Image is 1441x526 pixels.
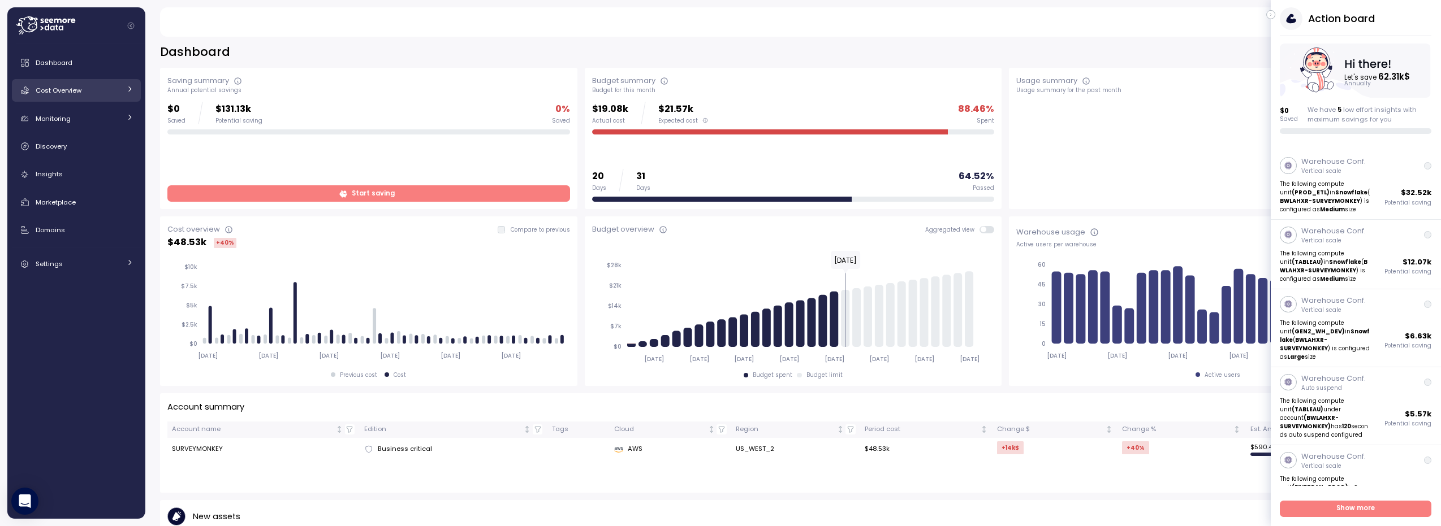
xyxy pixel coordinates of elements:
p: $0 [167,102,185,117]
p: Warehouse Conf. [1301,225,1366,237]
p: $131.13k [215,102,262,117]
strong: Medium [1321,206,1345,213]
strong: BWLAHXR-SURVEYMONKEY [1280,336,1328,352]
div: Not sorted [707,425,715,433]
tspan: $7k [610,323,622,330]
tspan: [DATE] [869,355,889,363]
div: Not sorted [335,425,343,433]
div: Saved [552,117,570,125]
p: Account summary [167,401,244,414]
span: Monitoring [36,114,71,123]
tspan: $28k [607,262,622,269]
th: Change %Not sorted [1118,421,1245,438]
button: Collapse navigation [124,21,138,30]
h3: Action board [1308,11,1375,25]
div: Usage summary for the past month [1016,86,1419,94]
div: Annual potential savings [167,86,570,94]
tspan: [DATE] [734,355,754,363]
strong: Snowflake [1280,328,1370,344]
div: Not sorted [1105,425,1113,433]
div: Budget summary [592,75,655,86]
div: Tags [552,424,605,434]
a: Warehouse Conf.Vertical scaleThe following compute unit(GEN2_WH_DEV)inSnowflake(BWLAHXR-SURVEYMON... [1271,289,1441,367]
strong: BWLAHXR-SURVEYMONKEY [1280,197,1361,205]
p: $ 12.07k [1403,257,1432,268]
a: Monitoring [12,107,141,130]
tspan: [DATE] [502,352,522,359]
span: Discovery [36,142,67,151]
div: +14k $ [997,441,1024,454]
span: Domains [36,225,65,234]
div: Not sorted [1233,425,1241,433]
div: Active users per warehouse [1016,241,1419,249]
div: Cost overview [167,224,220,235]
span: Insights [36,169,63,179]
tspan: $14k [608,302,622,310]
tspan: 60 [1038,261,1046,268]
a: Warehouse Conf.Auto suspendThe following compute unit(TABLEAU)under account(BWLAHXR-SURVEYMONKEY)... [1271,367,1441,445]
span: Business critical [378,444,432,454]
tspan: $5k [185,302,197,309]
strong: Medium [1321,275,1345,282]
div: Open Intercom Messenger [11,488,38,515]
p: Warehouse Conf. [1301,451,1366,462]
a: Show more [1280,501,1432,517]
div: Budget spent [753,371,792,379]
div: Account name [172,424,334,434]
th: Period costNot sorted [860,421,993,438]
tspan: 45 [1038,281,1046,288]
span: Start saving [352,186,395,201]
p: The following compute unit in ( ) is configured as size [1280,319,1371,362]
strong: (GEN2_WH_DEV) [1292,328,1345,335]
p: Vertical scale [1301,462,1366,470]
div: Not sorted [836,425,844,433]
tspan: [DATE] [914,355,934,363]
a: Cost Overview [12,79,141,102]
a: Dashboard [12,51,141,74]
div: Budget overview [592,224,654,235]
div: Warehouse usage [1016,227,1085,238]
strong: BWLAHXR-SURVEYMONKEY [1280,258,1368,274]
p: Saved [1280,115,1298,123]
tspan: $0 [189,340,197,347]
tspan: [DATE] [1229,352,1249,359]
tspan: $7.5k [180,282,197,290]
tspan: [DATE] [779,355,799,363]
a: Domains [12,219,141,241]
p: $21.57k [658,102,709,117]
strong: Snowflake [1336,189,1368,196]
a: Warehouse Conf.Vertical scaleThe following compute unit(TABLEAU)inSnowflake(BWLAHXR-SURVEYMONKEY)... [1271,220,1441,289]
p: New assets [193,510,240,523]
td: SURVEYMONKEY [167,438,360,460]
strong: (TABLEAU) [1292,406,1324,413]
tspan: [DATE] [689,355,709,363]
div: Spent [977,117,994,125]
tspan: [DATE] [380,352,400,359]
tspan: $21k [609,282,622,289]
div: Days [636,184,650,192]
div: Saved [167,117,185,125]
td: $48.53k [860,438,993,460]
tspan: [DATE] [258,352,278,359]
p: Vertical scale [1301,167,1366,175]
th: EditionNot sorted [360,421,547,438]
strong: 120 [1343,423,1352,430]
div: +40 % [214,238,236,248]
div: AWS [614,444,727,454]
strong: (FIVETRAN_PROD) [1292,484,1349,491]
div: Edition [364,424,521,434]
th: Change $Not sorted [993,421,1118,438]
p: Potential saving [1385,342,1432,350]
tspan: $0 [614,343,622,350]
div: Saving summary [167,75,229,86]
div: Budget for this month [592,86,995,94]
div: Est. Annual cost [1250,424,1405,434]
tspan: [DATE] [644,355,664,363]
span: Marketplace [36,198,76,207]
p: Potential saving [1385,420,1432,428]
text: [DATE] [834,255,857,265]
div: Not sorted [980,425,988,433]
h2: Dashboard [160,44,230,60]
p: The following compute unit in ( ) is configured as size [1280,475,1371,518]
tspan: 0 [1042,340,1046,347]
